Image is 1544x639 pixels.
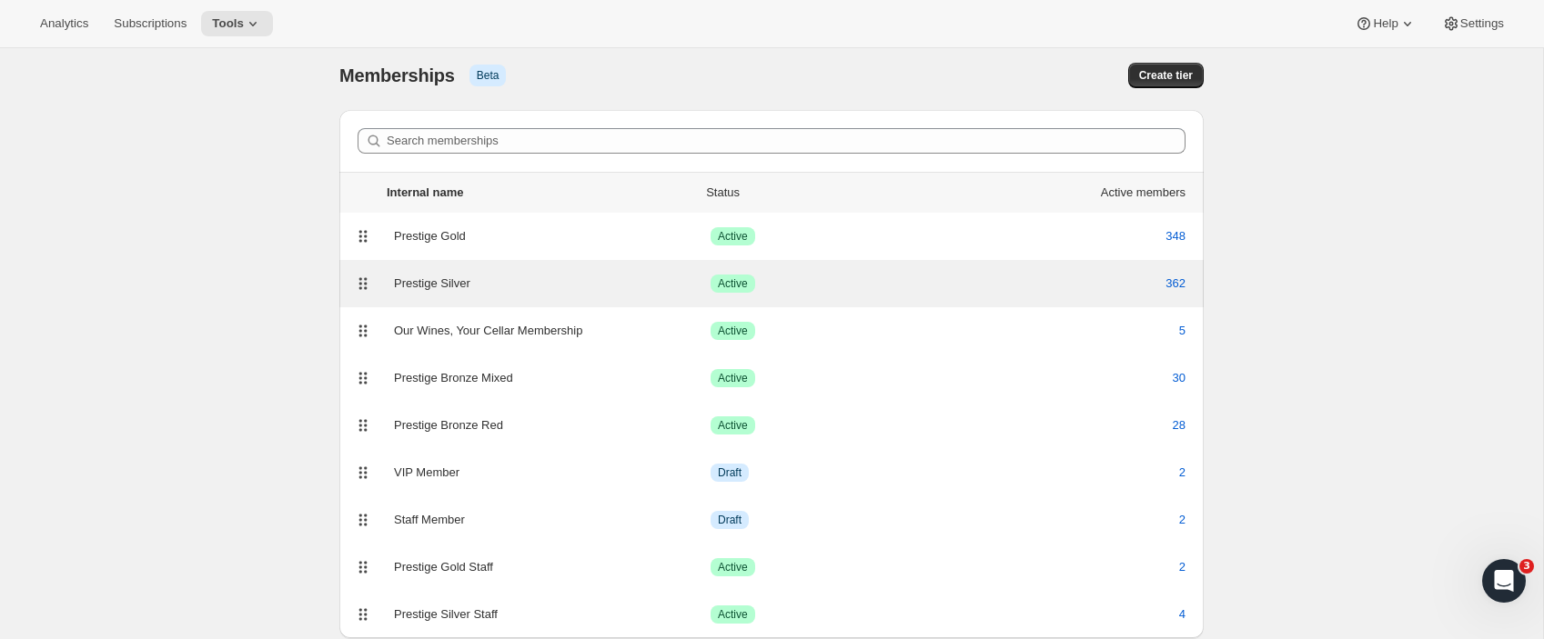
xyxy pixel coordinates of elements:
div: Our Wines, Your Cellar Membership [394,322,711,340]
button: 5 [1168,316,1196,345]
span: Draft [718,513,742,527]
span: Analytics [40,16,88,31]
span: Tools [212,16,244,31]
div: Prestige Gold Staff [394,558,711,576]
input: Search memberships [387,128,1186,154]
div: Prestige Bronze Red [394,416,711,434]
span: 28 [1173,416,1186,434]
button: 362 [1155,269,1196,298]
div: Internal name [387,184,464,202]
span: 348 [1166,227,1186,245]
span: Settings [1460,16,1504,31]
button: 2 [1168,553,1196,582]
span: 4 [1179,605,1186,624]
span: Active [718,418,748,433]
span: Active [718,560,748,574]
div: Status [706,184,945,202]
button: 30 [1162,364,1196,393]
span: 2 [1179,511,1186,529]
button: 348 [1155,222,1196,251]
span: Active [718,276,748,291]
button: Tools [201,11,273,36]
span: 5 [1179,322,1186,340]
span: 2 [1179,464,1186,482]
div: Prestige Gold [394,227,711,245]
span: Help [1373,16,1398,31]
button: Settings [1431,11,1515,36]
button: 2 [1168,458,1196,487]
span: Beta [477,68,500,83]
span: Draft [718,465,742,480]
div: Active members [1101,184,1186,202]
div: Prestige Silver Staff [394,605,711,624]
div: VIP Member [394,464,711,482]
span: 2 [1179,558,1186,576]
div: Prestige Silver [394,275,711,293]
span: Active [718,324,748,338]
button: Create tier [1128,63,1204,88]
div: Staff Member [394,511,711,529]
button: 4 [1168,600,1196,629]
button: 2 [1168,505,1196,534]
span: Subscriptions [114,16,187,31]
span: 362 [1166,275,1186,293]
button: Subscriptions [103,11,197,36]
span: Memberships [339,65,455,86]
span: Active [718,229,748,244]
button: Analytics [29,11,99,36]
button: Help [1344,11,1427,36]
span: 3 [1519,559,1534,574]
iframe: Intercom live chat [1482,559,1526,603]
div: Prestige Bronze Mixed [394,369,711,387]
span: Create tier [1139,68,1193,83]
span: 30 [1173,369,1186,387]
button: 28 [1162,411,1196,440]
span: Active [718,607,748,622]
span: Active [718,371,748,385]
